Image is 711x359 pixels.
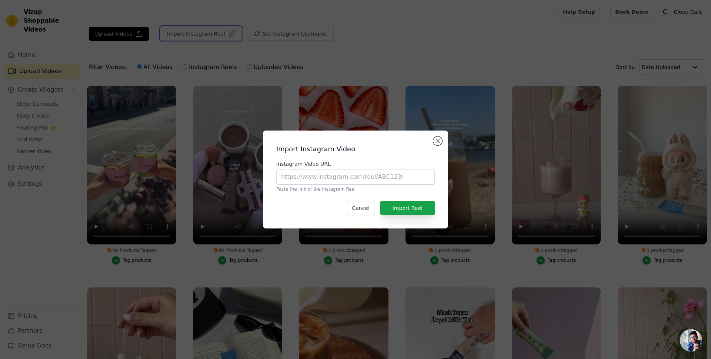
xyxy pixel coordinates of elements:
[276,169,435,185] input: https://www.instagram.com/reel/ABC123/
[347,201,374,215] button: Cancel
[680,329,702,352] div: Open chat
[276,186,435,192] p: Paste the link of the Instagram Reel
[276,144,435,154] h2: Import Instagram Video
[380,201,435,215] button: Import Reel
[433,136,442,145] button: Close modal
[276,160,435,168] label: Instagram Video URL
